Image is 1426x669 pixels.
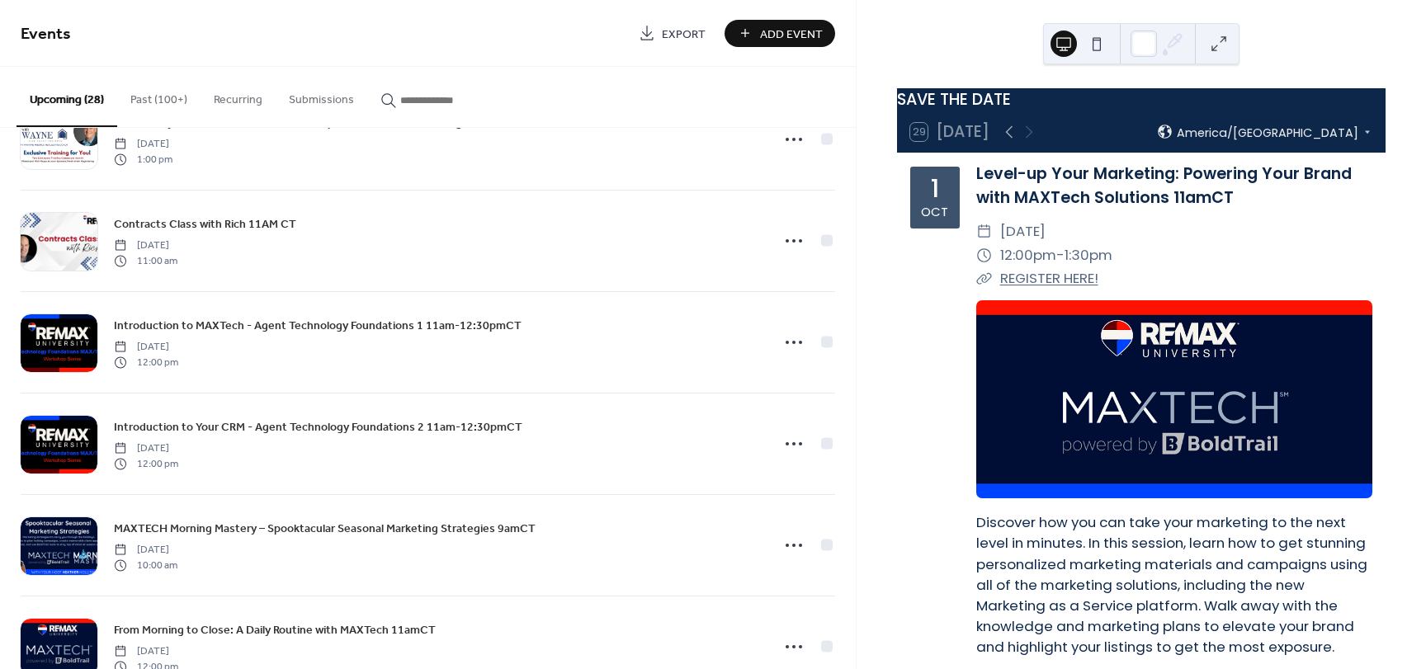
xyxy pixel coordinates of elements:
a: From Morning to Close: A Daily Routine with MAXTech 11amCT [114,620,436,639]
span: 10:00 am [114,558,177,572]
div: ​ [976,243,992,267]
span: Add Event [760,26,823,43]
span: Contracts Class with Rich 11AM CT [114,216,296,233]
a: Contracts Class with Rich 11AM CT [114,214,296,233]
span: 1:00 pm [114,152,172,167]
span: [DATE] [114,238,177,253]
span: MAXTECH Morning Mastery – Spooktacular Seasonal Marketing Strategies 9amCT [114,521,536,538]
span: [DATE] [114,137,172,152]
span: - [1056,243,1065,267]
span: [DATE] [114,340,178,355]
div: SAVE THE DATE [897,88,1386,112]
a: Export [626,20,718,47]
span: Introduction to Your CRM - Agent Technology Foundations 2 11am-12:30pmCT [114,419,522,436]
span: 12:00 pm [114,456,178,471]
button: Upcoming (28) [17,67,117,127]
a: Level-up Your Marketing: Powering Your Brand with MAXTech Solutions 11amCT [976,163,1352,209]
a: Introduction to Your CRM - Agent Technology Foundations 2 11am-12:30pmCT [114,417,522,436]
div: Discover how you can take your marketing to the next level in minutes. In this session, learn how... [976,512,1372,657]
div: Oct [921,205,948,218]
button: Past (100+) [117,67,201,125]
div: 1 [931,177,939,201]
span: [DATE] [1000,219,1046,243]
span: Export [662,26,706,43]
span: Events [21,18,71,50]
span: From Morning to Close: A Daily Routine with MAXTech 11amCT [114,622,436,639]
button: Add Event [725,20,835,47]
span: 11:00 am [114,253,177,268]
span: 1:30pm [1065,243,1112,267]
span: Introduction to MAXTech - Agent Technology Foundations 1 11am-12:30pmCT [114,318,522,335]
span: America/[GEOGRAPHIC_DATA] [1177,126,1358,138]
div: ​ [976,266,992,290]
button: Recurring [201,67,276,125]
a: MAXTECH Morning Mastery – Spooktacular Seasonal Marketing Strategies 9amCT [114,519,536,538]
a: REGISTER HERE! [1000,268,1098,288]
div: ​ [976,219,992,243]
span: 12:00pm [1000,243,1056,267]
span: [DATE] [114,441,178,456]
a: Introduction to MAXTech - Agent Technology Foundations 1 11am-12:30pmCT [114,316,522,335]
span: [DATE] [114,644,178,659]
span: [DATE] [114,543,177,558]
button: Submissions [276,67,367,125]
span: 12:00 pm [114,355,178,370]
